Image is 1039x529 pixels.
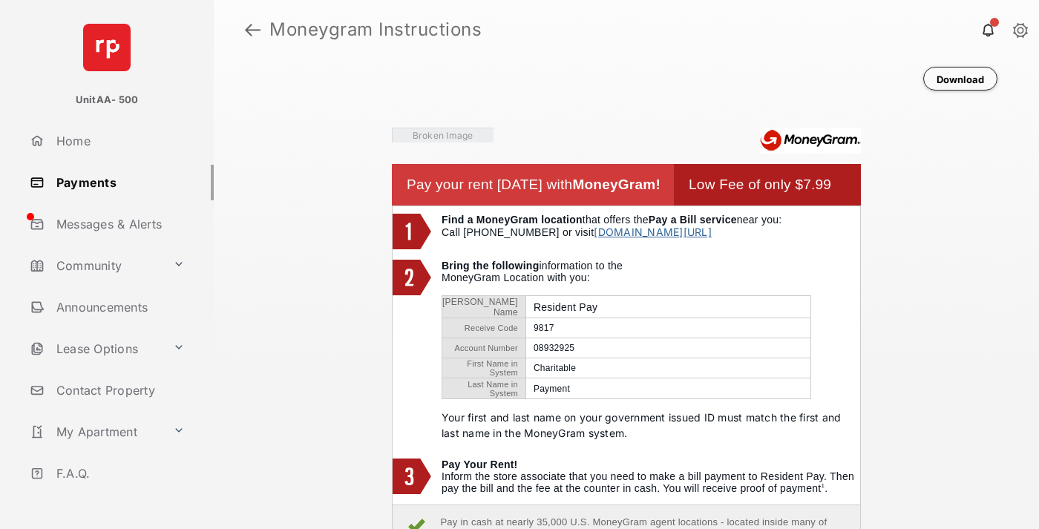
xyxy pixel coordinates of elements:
b: Pay Your Rent! [442,459,518,470]
a: Lease Options [24,331,167,367]
td: Low Fee of only $7.99 [689,164,846,206]
button: Download [923,67,997,91]
img: 3 [393,459,431,494]
img: Moneygram [760,128,861,154]
img: svg+xml;base64,PHN2ZyB4bWxucz0iaHR0cDovL3d3dy53My5vcmcvMjAwMC9zdmciIHdpZHRoPSI2NCIgaGVpZ2h0PSI2NC... [83,24,131,71]
a: My Apartment [24,414,167,450]
a: Community [24,248,167,283]
img: 2 [393,260,431,295]
strong: Moneygram Instructions [269,21,482,39]
td: information to the MoneyGram Location with you: [442,260,860,451]
td: Resident Pay [525,296,810,318]
a: Announcements [24,289,214,325]
td: 08932925 [525,338,810,358]
td: Receive Code [442,318,525,338]
td: First Name in System [442,358,525,378]
td: 9817 [525,318,810,338]
td: Payment [525,378,810,398]
sup: 1 [821,482,825,489]
b: Bring the following [442,260,539,272]
td: Inform the store associate that you need to make a bill payment to Resident Pay. Then pay the bil... [442,459,860,497]
td: that offers the near you: Call [PHONE_NUMBER] or visit [442,214,860,252]
a: Home [24,123,214,159]
b: Find a MoneyGram location [442,214,583,226]
img: Vaibhav Square [392,128,494,142]
a: F.A.Q. [24,456,214,491]
td: [PERSON_NAME] Name [442,296,525,318]
p: Your first and last name on your government issued ID must match the first and last name in the M... [442,410,860,441]
td: Charitable [525,358,810,378]
p: UnitAA- 500 [76,93,139,108]
td: Last Name in System [442,378,525,398]
a: Payments [24,165,214,200]
a: [DOMAIN_NAME][URL] [594,226,711,238]
b: MoneyGram! [572,177,661,192]
a: Messages & Alerts [24,206,214,242]
img: 1 [393,214,431,249]
b: Pay a Bill service [649,214,737,226]
td: Account Number [442,338,525,358]
a: Contact Property [24,372,214,408]
td: Pay your rent [DATE] with [407,164,674,206]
